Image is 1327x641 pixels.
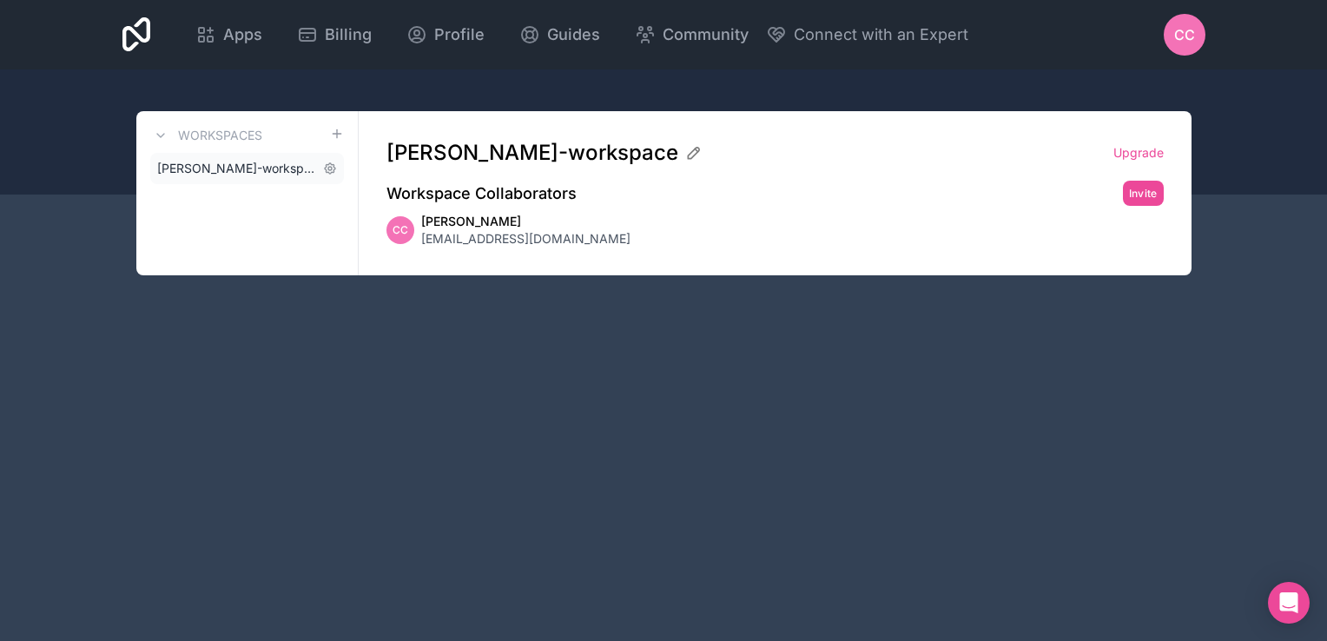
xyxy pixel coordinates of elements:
[182,16,276,54] a: Apps
[393,223,408,237] span: CC
[421,230,630,248] span: [EMAIL_ADDRESS][DOMAIN_NAME]
[1268,582,1310,624] div: Open Intercom Messenger
[325,23,372,47] span: Billing
[283,16,386,54] a: Billing
[547,23,600,47] span: Guides
[621,16,763,54] a: Community
[223,23,262,47] span: Apps
[393,16,498,54] a: Profile
[386,182,577,206] h2: Workspace Collaborators
[1123,181,1164,206] button: Invite
[434,23,485,47] span: Profile
[157,160,316,177] span: [PERSON_NAME]-workspace
[421,213,630,230] span: [PERSON_NAME]
[794,23,968,47] span: Connect with an Expert
[178,127,262,144] h3: Workspaces
[386,139,678,167] span: [PERSON_NAME]-workspace
[150,153,344,184] a: [PERSON_NAME]-workspace
[1113,144,1164,162] a: Upgrade
[505,16,614,54] a: Guides
[1174,24,1195,45] span: CC
[150,125,262,146] a: Workspaces
[663,23,749,47] span: Community
[766,23,968,47] button: Connect with an Expert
